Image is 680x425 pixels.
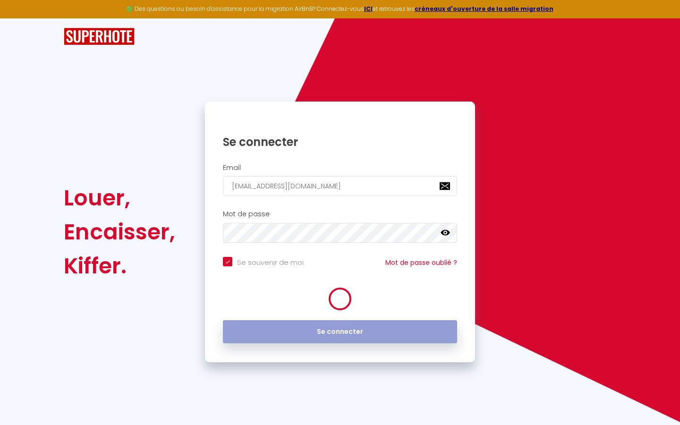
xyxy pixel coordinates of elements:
div: Kiffer. [64,249,175,283]
button: Ouvrir le widget de chat LiveChat [8,4,36,32]
a: ICI [364,5,373,13]
a: Mot de passe oublié ? [385,258,457,267]
a: créneaux d'ouverture de la salle migration [415,5,553,13]
h2: Mot de passe [223,210,457,218]
h1: Se connecter [223,135,457,149]
div: Louer, [64,181,175,215]
div: Encaisser, [64,215,175,249]
button: Se connecter [223,320,457,344]
h2: Email [223,164,457,172]
input: Ton Email [223,176,457,196]
img: SuperHote logo [64,28,135,45]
